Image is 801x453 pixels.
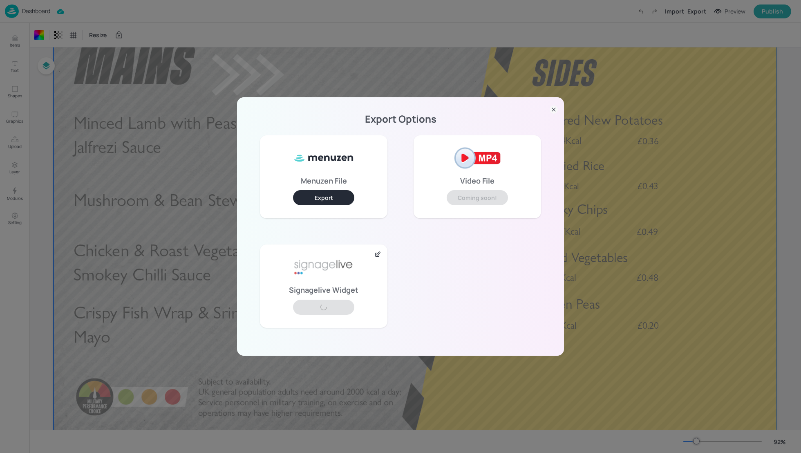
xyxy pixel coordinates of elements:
p: Export Options [247,116,554,122]
img: signage-live-aafa7296.png [293,251,354,284]
p: Signagelive Widget [289,287,358,293]
p: Menuzen File [301,178,347,184]
img: mp4-2af2121e.png [447,142,508,175]
p: Video File [460,178,494,184]
img: ml8WC8f0XxQ8HKVnnVUe7f5Gv1vbApsJzyFa2MjOoB8SUy3kBkfteYo5TIAmtfcjWXsj8oHYkuYqrJRUn+qckOrNdzmSzIzkA... [293,142,354,175]
button: Export [293,190,354,205]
